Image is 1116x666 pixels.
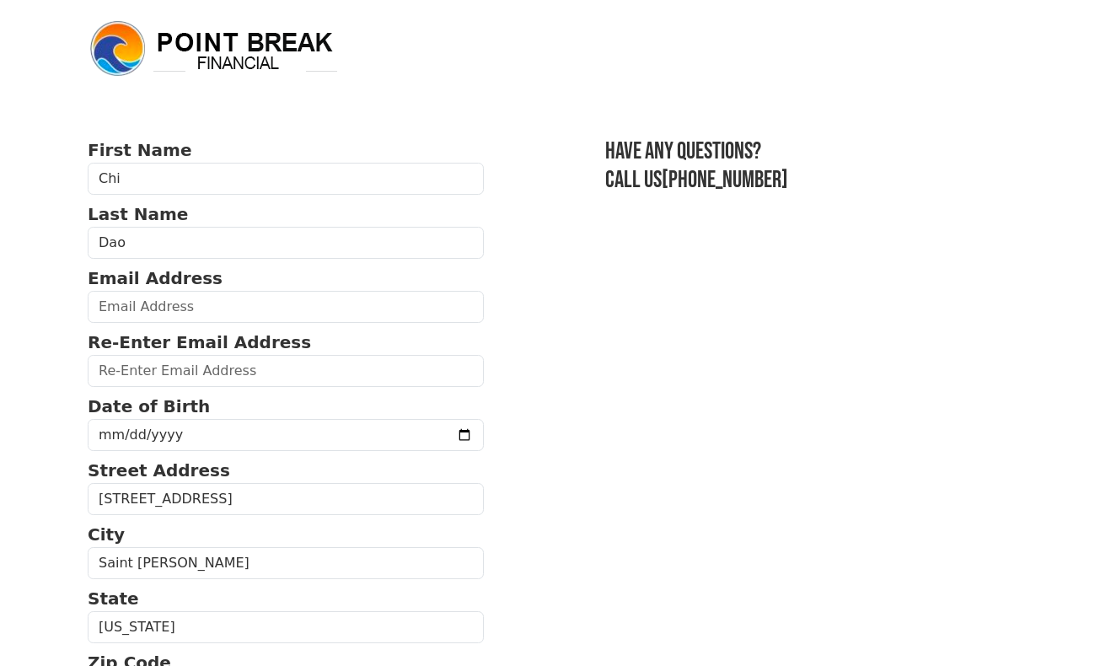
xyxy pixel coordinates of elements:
strong: Last Name [88,204,188,224]
input: Email Address [88,291,484,323]
a: [PHONE_NUMBER] [662,166,788,194]
strong: Date of Birth [88,396,210,416]
strong: State [88,588,139,609]
strong: City [88,524,125,545]
strong: Email Address [88,268,223,288]
input: First Name [88,163,484,195]
input: Last Name [88,227,484,259]
img: logo.png [88,19,341,79]
h3: Call us [605,166,1028,195]
strong: Re-Enter Email Address [88,332,311,352]
strong: Street Address [88,460,230,481]
strong: First Name [88,140,191,160]
input: Re-Enter Email Address [88,355,484,387]
input: City [88,547,484,579]
h3: Have any questions? [605,137,1028,166]
input: Street Address [88,483,484,515]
